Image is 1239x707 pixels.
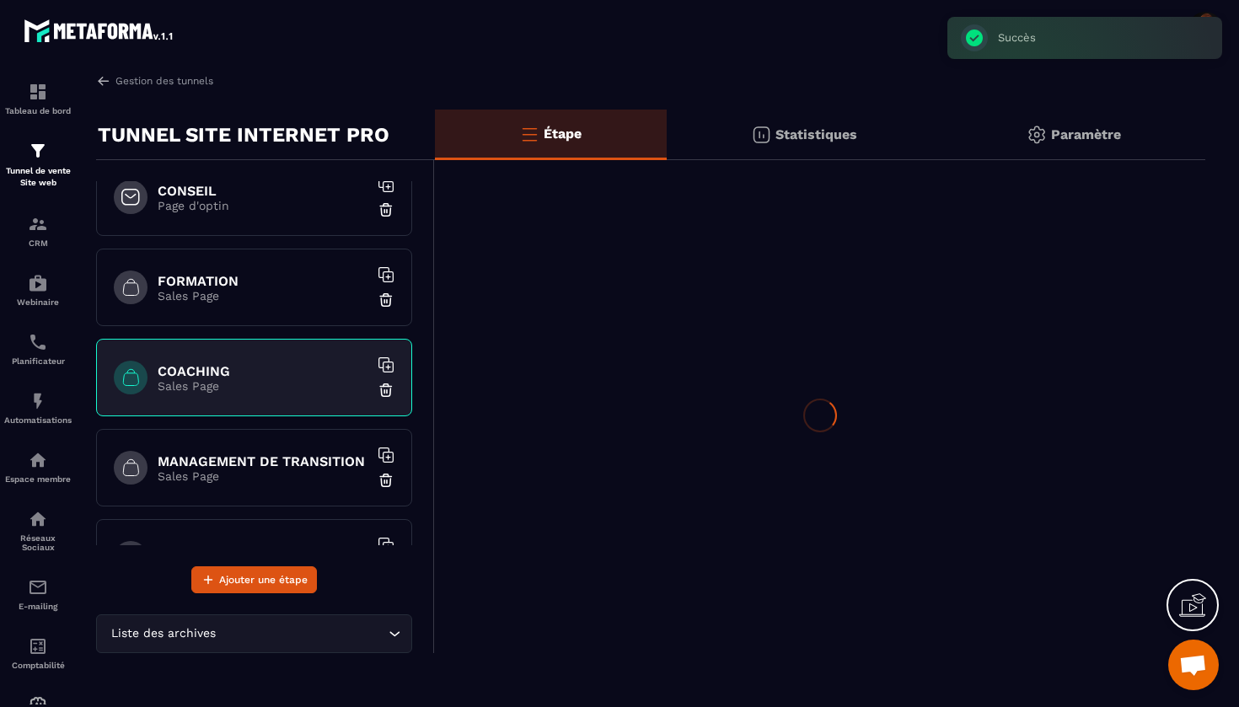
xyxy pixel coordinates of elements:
img: trash [378,382,394,399]
p: Tableau de bord [4,106,72,115]
a: automationsautomationsEspace membre [4,437,72,496]
img: trash [378,292,394,308]
p: Webinaire [4,297,72,307]
a: formationformationTableau de bord [4,69,72,128]
a: formationformationCRM [4,201,72,260]
img: email [28,577,48,597]
p: Sales Page [158,469,368,483]
p: Réseaux Sociaux [4,533,72,552]
p: Page d'optin [158,199,368,212]
p: Comptabilité [4,661,72,670]
span: Liste des archives [107,624,219,643]
img: accountant [28,636,48,656]
input: Search for option [219,624,384,643]
img: automations [28,273,48,293]
span: Ajouter une étape [219,571,308,588]
img: formation [28,82,48,102]
img: trash [378,201,394,218]
p: E-mailing [4,602,72,611]
img: bars-o.4a397970.svg [519,124,539,144]
img: stats.20deebd0.svg [751,125,771,145]
a: accountantaccountantComptabilité [4,624,72,683]
a: automationsautomationsAutomatisations [4,378,72,437]
img: trash [378,472,394,489]
button: Ajouter une étape [191,566,317,593]
img: formation [28,141,48,161]
p: Planificateur [4,356,72,366]
p: Sales Page [158,289,368,303]
img: social-network [28,509,48,529]
img: automations [28,391,48,411]
a: emailemailE-mailing [4,565,72,624]
a: Gestion des tunnels [96,73,213,88]
img: automations [28,450,48,470]
p: CRM [4,238,72,248]
img: scheduler [28,332,48,352]
p: Automatisations [4,415,72,425]
h6: COACHING [158,363,368,379]
img: setting-gr.5f69749f.svg [1027,125,1047,145]
a: formationformationTunnel de vente Site web [4,128,72,201]
p: Sales Page [158,379,368,393]
h6: FORMATION [158,273,368,289]
p: Étape [544,126,582,142]
a: Ouvrir le chat [1168,640,1219,690]
img: logo [24,15,175,46]
p: Espace membre [4,474,72,484]
div: Search for option [96,614,412,653]
p: Tunnel de vente Site web [4,165,72,189]
img: arrow [96,73,111,88]
a: social-networksocial-networkRéseaux Sociaux [4,496,72,565]
p: TUNNEL SITE INTERNET PRO [98,118,389,152]
h6: CONSEIL [158,183,368,199]
p: Paramètre [1051,126,1121,142]
p: Statistiques [775,126,857,142]
a: schedulerschedulerPlanificateur [4,319,72,378]
a: automationsautomationsWebinaire [4,260,72,319]
img: formation [28,214,48,234]
h6: MANAGEMENT DE TRANSITION [158,453,368,469]
h6: ACCOMPAGNEMENT A LA CERTIFICATION HAS [158,544,368,560]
